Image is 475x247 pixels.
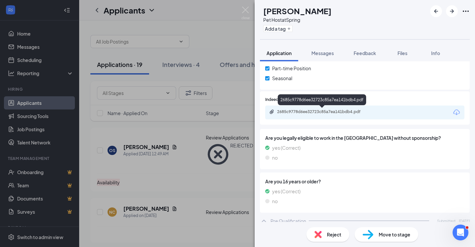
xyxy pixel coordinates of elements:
[437,218,456,224] span: Submitted:
[272,65,311,72] span: Part-time Position
[272,198,278,205] span: no
[448,7,456,15] svg: ArrowRight
[265,178,464,185] span: Are you 16 years or older?
[397,50,407,56] span: Files
[270,218,306,224] div: Pre Qualification
[432,7,440,15] svg: ArrowLeftNew
[462,7,470,15] svg: Ellipses
[453,108,460,116] svg: Download
[272,188,301,195] span: yes (Correct)
[269,109,376,115] a: Paperclip2685c9778d6ee32723c85a7ea141bdb4.pdf
[263,25,293,32] button: PlusAdd a tag
[278,94,366,105] div: 2685c9778d6ee32723c85a7ea141bdb4.pdf
[379,231,410,238] span: Move to stage
[265,97,294,103] span: Indeed Resume
[430,5,442,17] button: ArrowLeftNew
[269,109,274,114] svg: Paperclip
[267,50,292,56] span: Application
[354,50,376,56] span: Feedback
[446,5,458,17] button: ArrowRight
[431,50,440,56] span: Info
[263,5,332,16] h1: [PERSON_NAME]
[453,225,468,240] iframe: Intercom live chat
[265,134,464,141] span: Are you legally eligible to work in the [GEOGRAPHIC_DATA] without sponsorship?
[287,27,291,31] svg: Plus
[272,154,278,161] span: no
[263,16,332,23] div: Pet Host at Spring
[311,50,334,56] span: Messages
[327,231,341,238] span: Reject
[272,144,301,151] span: yes (Correct)
[459,218,470,224] span: [DATE]
[260,217,268,225] svg: ChevronUp
[272,75,292,82] span: Seasonal
[277,109,369,114] div: 2685c9778d6ee32723c85a7ea141bdb4.pdf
